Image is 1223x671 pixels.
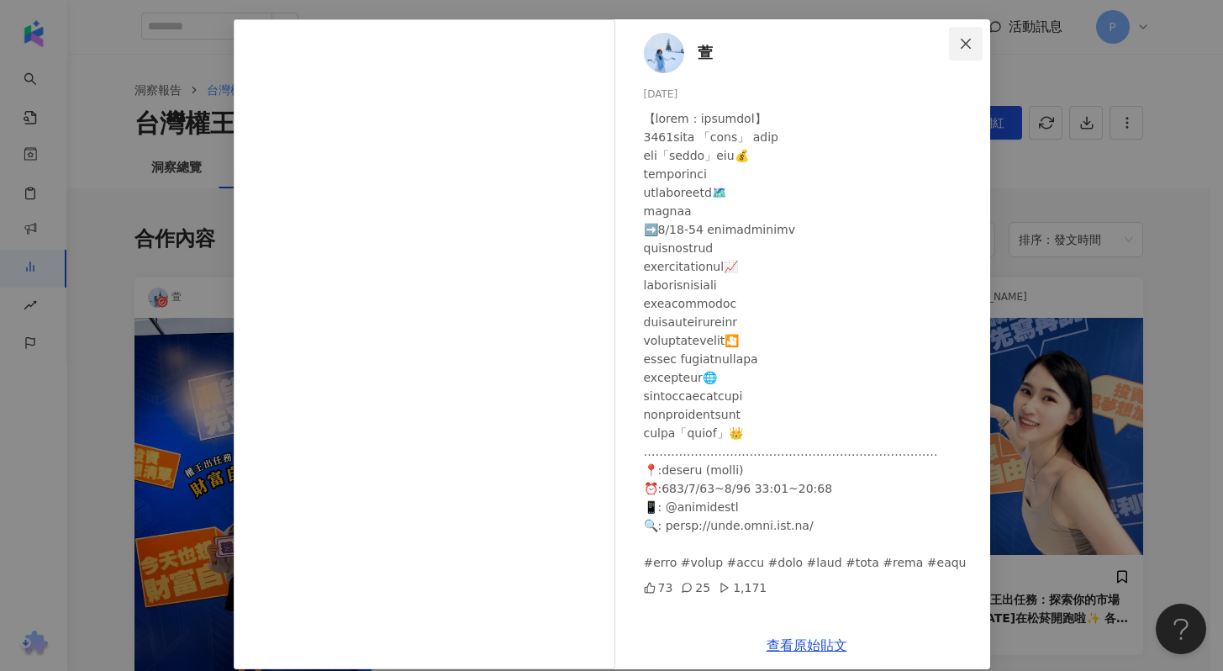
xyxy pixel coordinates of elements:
[644,579,673,597] div: 73
[949,27,983,61] button: Close
[767,637,847,653] a: 查看原始貼文
[644,87,977,103] div: [DATE]
[959,37,973,50] span: close
[644,109,977,572] div: 【lorem：ipsumdol】 3461sita 「cons」 adip eli「seddo」eiu💰 temporinci utlaboreetd🗺️ magnaa ➡️8/18-54 en...
[644,33,953,73] a: KOL Avatar萱
[698,41,713,65] span: 萱
[719,579,767,597] div: 1,171
[644,33,684,73] img: KOL Avatar
[681,579,710,597] div: 25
